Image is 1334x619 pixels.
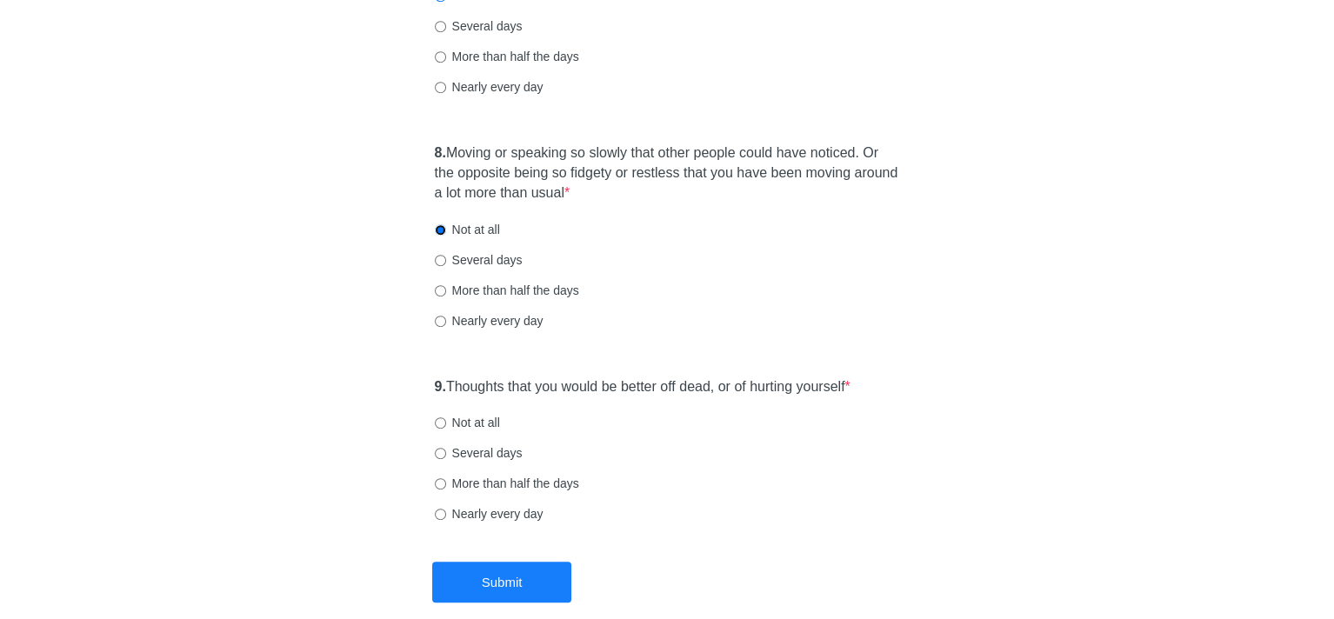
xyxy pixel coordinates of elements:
[435,21,446,32] input: Several days
[435,143,900,203] label: Moving or speaking so slowly that other people could have noticed. Or the opposite being so fidge...
[435,282,579,299] label: More than half the days
[435,316,446,327] input: Nearly every day
[435,414,500,431] label: Not at all
[435,78,544,96] label: Nearly every day
[435,221,500,238] label: Not at all
[435,478,446,489] input: More than half the days
[435,505,544,522] label: Nearly every day
[435,312,544,329] label: Nearly every day
[435,145,446,160] strong: 8.
[435,51,446,63] input: More than half the days
[435,444,523,462] label: Several days
[435,17,523,35] label: Several days
[432,562,571,602] button: Submit
[435,448,446,459] input: Several days
[435,379,446,394] strong: 9.
[435,417,446,429] input: Not at all
[435,509,446,520] input: Nearly every day
[435,255,446,266] input: Several days
[435,475,579,492] label: More than half the days
[435,48,579,65] label: More than half the days
[435,285,446,296] input: More than half the days
[435,224,446,236] input: Not at all
[435,377,850,397] label: Thoughts that you would be better off dead, or of hurting yourself
[435,251,523,269] label: Several days
[435,82,446,93] input: Nearly every day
